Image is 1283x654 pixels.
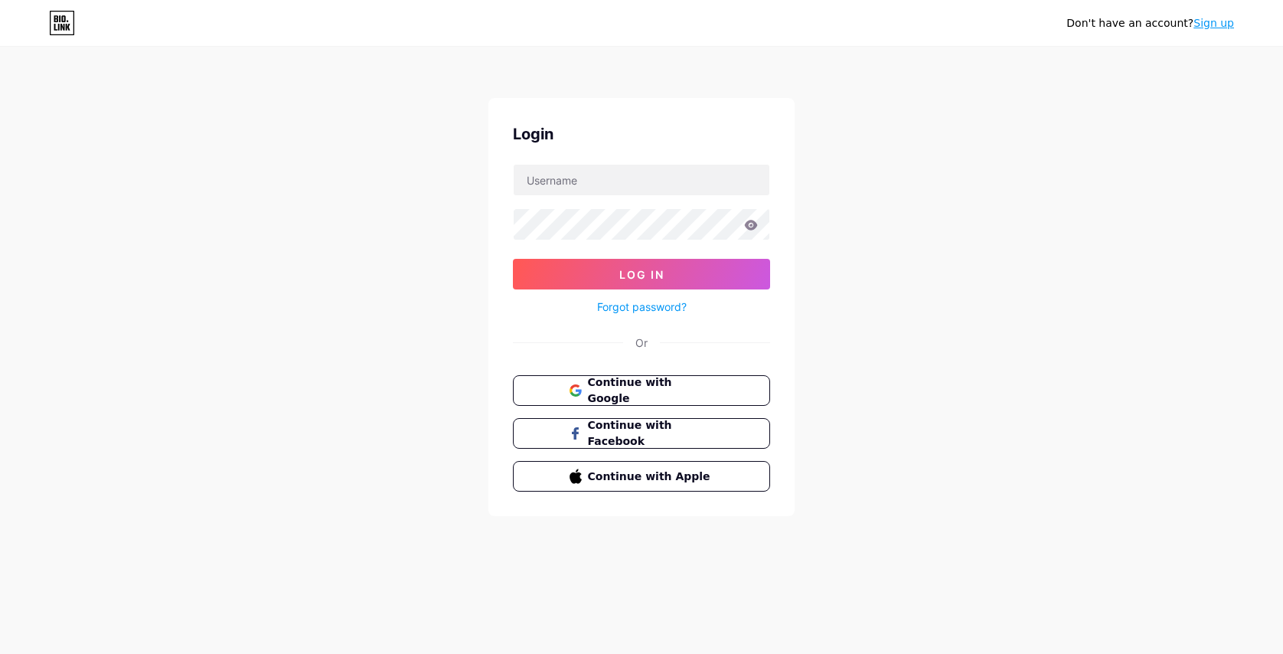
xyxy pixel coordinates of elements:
a: Sign up [1193,17,1234,29]
span: Continue with Apple [588,469,714,485]
button: Continue with Google [513,375,770,406]
a: Forgot password? [597,299,687,315]
span: Continue with Facebook [588,417,714,450]
input: Username [514,165,769,195]
span: Continue with Google [588,374,714,407]
span: Log In [619,268,664,281]
div: Or [635,335,648,351]
button: Continue with Apple [513,461,770,492]
div: Don't have an account? [1066,15,1234,31]
button: Log In [513,259,770,289]
button: Continue with Facebook [513,418,770,449]
div: Login [513,123,770,146]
